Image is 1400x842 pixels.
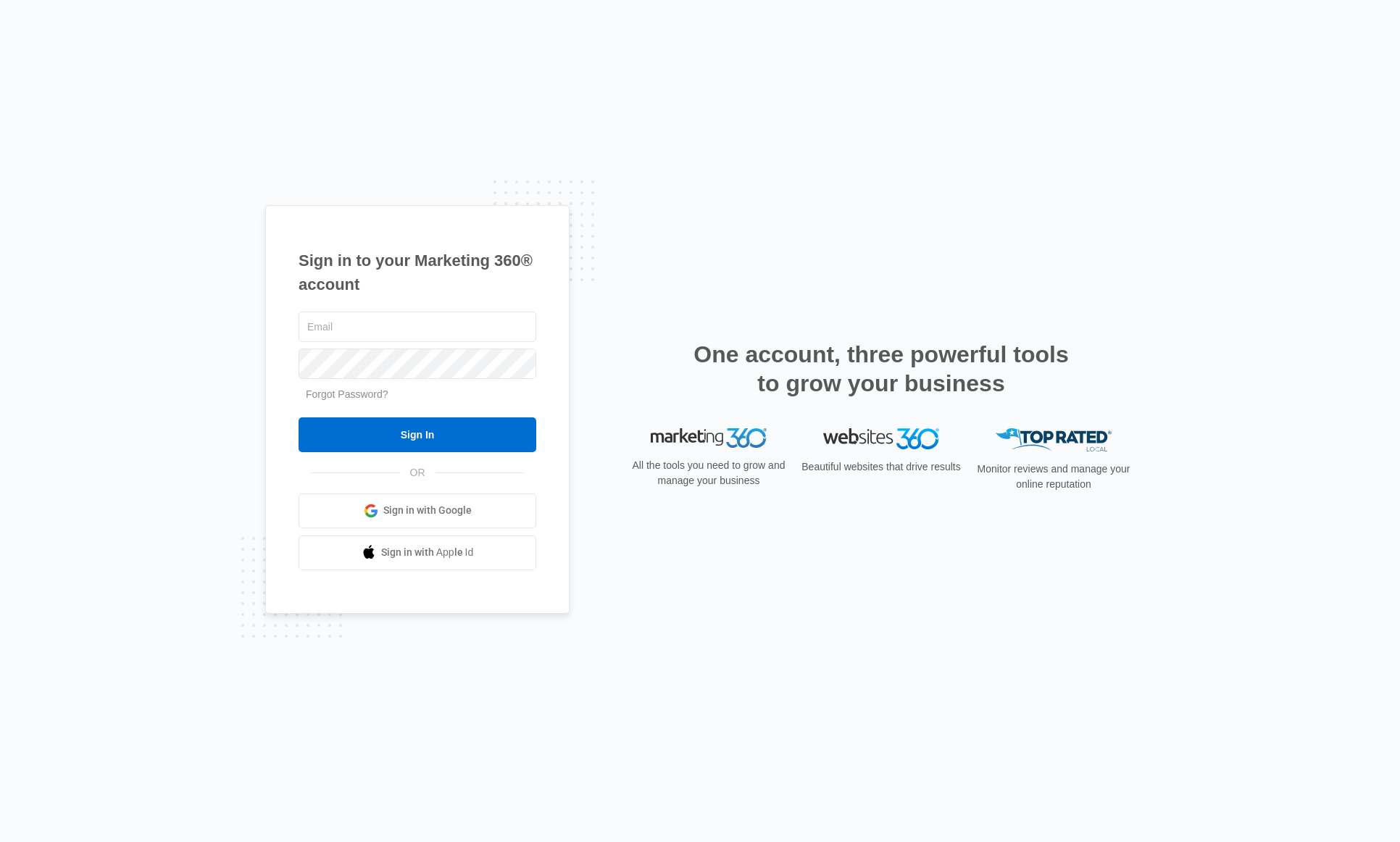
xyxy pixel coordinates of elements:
h2: One account, three powerful tools to grow your business [689,340,1073,398]
img: Websites 360 [823,428,939,449]
a: Sign in with Apple Id [299,535,536,570]
p: Beautiful websites that drive results [800,459,962,475]
p: Monitor reviews and manage your online reputation [972,462,1135,492]
input: Sign In [299,417,536,452]
span: Sign in with Google [383,503,472,518]
p: All the tools you need to grow and manage your business [628,458,790,488]
a: Forgot Password? [306,388,388,400]
img: Top Rated Local [996,428,1112,452]
a: Sign in with Google [299,493,536,528]
img: Marketing 360 [651,428,767,449]
input: Email [299,312,536,342]
span: OR [400,465,436,480]
h1: Sign in to your Marketing 360® account [299,249,536,296]
span: Sign in with Apple Id [381,545,474,560]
